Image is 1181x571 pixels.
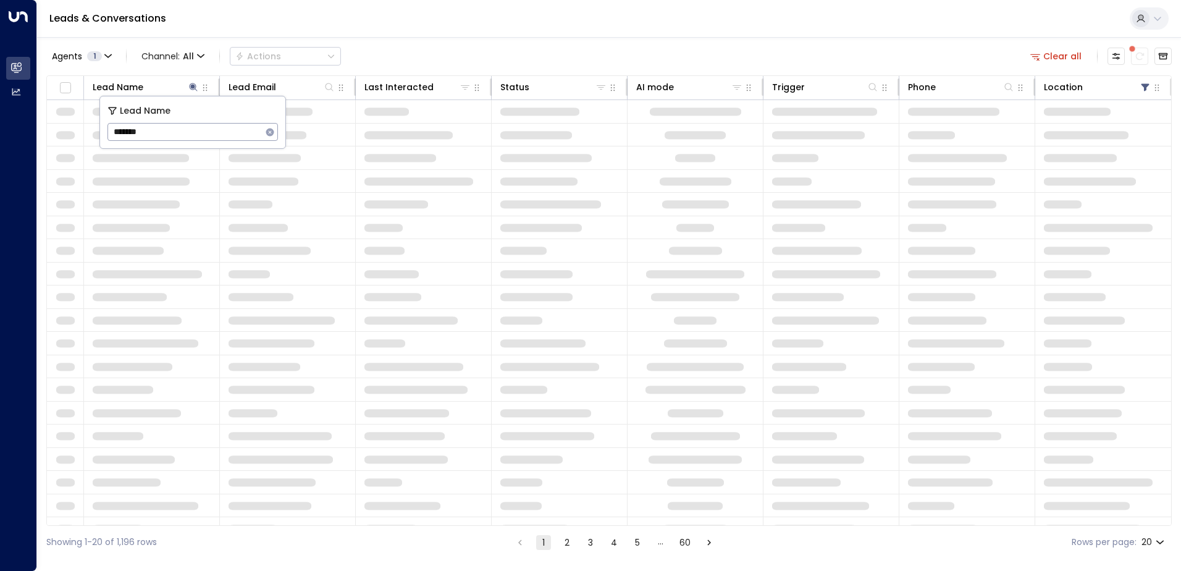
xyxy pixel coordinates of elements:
[908,80,1015,95] div: Phone
[772,80,805,95] div: Trigger
[183,51,194,61] span: All
[93,80,200,95] div: Lead Name
[630,535,645,550] button: Go to page 5
[500,80,529,95] div: Status
[230,47,341,66] div: Button group with a nested menu
[46,48,116,65] button: Agents1
[636,80,743,95] div: AI mode
[536,535,551,550] button: page 1
[364,80,434,95] div: Last Interacted
[583,535,598,550] button: Go to page 3
[1131,48,1148,65] span: There are new threads available. Refresh the grid to view the latest updates.
[229,80,276,95] div: Lead Email
[908,80,936,95] div: Phone
[772,80,879,95] div: Trigger
[500,80,607,95] div: Status
[1141,533,1167,551] div: 20
[46,536,157,549] div: Showing 1-20 of 1,196 rows
[677,535,693,550] button: Go to page 60
[235,51,281,62] div: Actions
[229,80,335,95] div: Lead Email
[1025,48,1087,65] button: Clear all
[1072,536,1137,549] label: Rows per page:
[137,48,209,65] span: Channel:
[49,11,166,25] a: Leads & Conversations
[87,51,102,61] span: 1
[636,80,674,95] div: AI mode
[654,535,668,550] div: …
[702,535,717,550] button: Go to next page
[120,104,170,118] span: Lead Name
[512,535,717,550] nav: pagination navigation
[560,535,574,550] button: Go to page 2
[1044,80,1083,95] div: Location
[364,80,471,95] div: Last Interacted
[137,48,209,65] button: Channel:All
[607,535,621,550] button: Go to page 4
[52,52,82,61] span: Agents
[1044,80,1151,95] div: Location
[93,80,143,95] div: Lead Name
[230,47,341,66] button: Actions
[1107,48,1125,65] button: Customize
[1154,48,1172,65] button: Archived Leads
